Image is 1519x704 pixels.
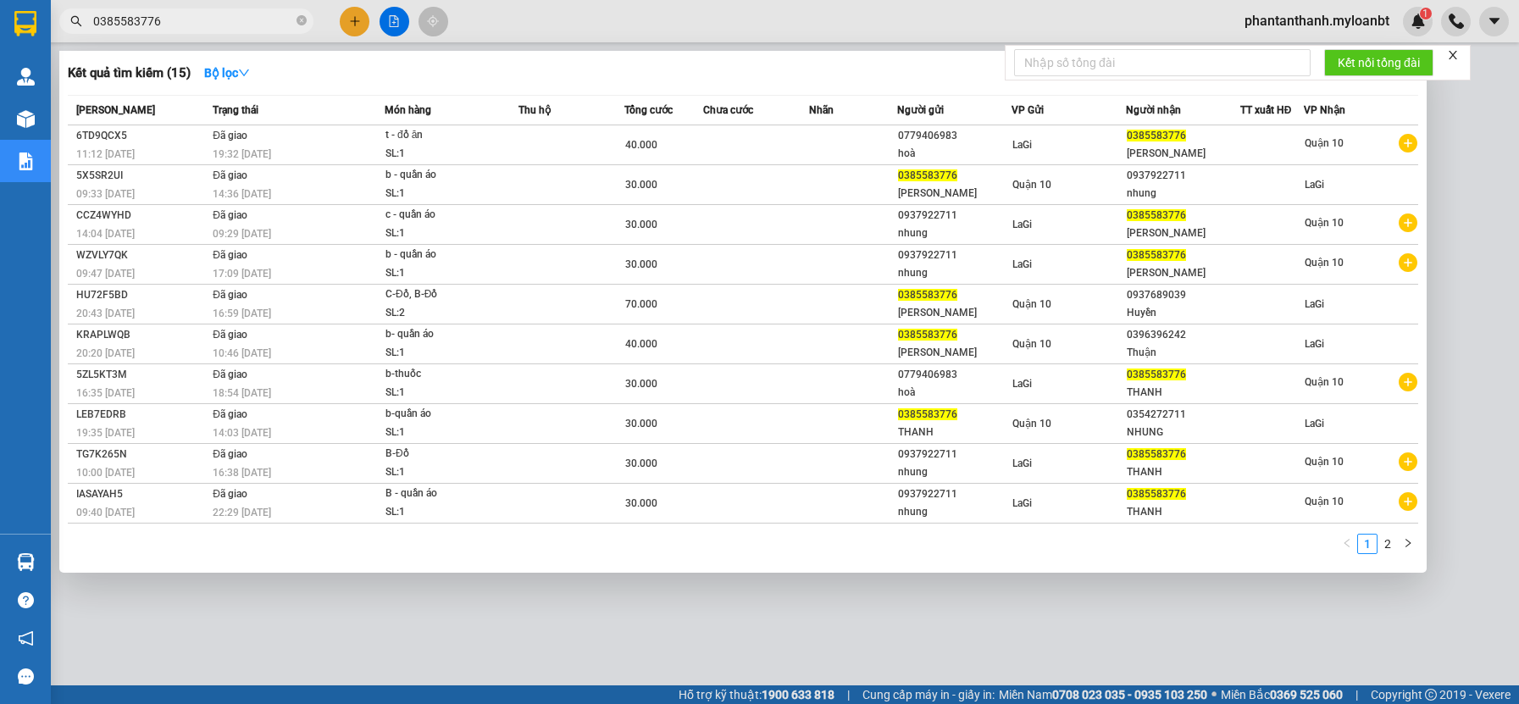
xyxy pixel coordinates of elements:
span: 11:12 [DATE] [76,148,135,160]
div: SL: 2 [385,304,513,323]
span: 70.000 [625,298,657,310]
img: logo-vxr [14,11,36,36]
span: LaGi [1305,338,1324,350]
div: NHUNG [1127,424,1239,441]
span: Quận 10 [1305,376,1344,388]
div: 0937922711 [898,207,1011,225]
span: LaGi [1012,258,1032,270]
div: SL: 1 [385,503,513,522]
div: IASAYAH5 [76,485,208,503]
span: LaGi [1305,179,1324,191]
div: 5X5SR2UI [76,167,208,185]
span: LaGi [1012,497,1032,509]
button: Bộ lọcdown [191,59,263,86]
input: Nhập số tổng đài [1014,49,1311,76]
span: left [1342,538,1352,548]
span: 20:20 [DATE] [76,347,135,359]
div: hoà [898,384,1011,402]
div: b- quần áo [385,325,513,344]
span: 30.000 [625,258,657,270]
span: 16:38 [DATE] [213,467,271,479]
span: 30.000 [625,179,657,191]
div: 0396396242 [1127,326,1239,344]
li: 2 [1378,534,1398,554]
span: 19:32 [DATE] [213,148,271,160]
div: 0779406983 [898,127,1011,145]
img: warehouse-icon [17,68,35,86]
div: 5ZL5KT3M [76,366,208,384]
span: Món hàng [385,104,431,116]
div: nhung [898,225,1011,242]
span: 0385583776 [1127,130,1186,141]
div: nhung [898,463,1011,481]
span: LaGi [1305,298,1324,310]
span: notification [18,630,34,646]
span: Nhãn [809,104,834,116]
img: warehouse-icon [17,553,35,571]
div: [PERSON_NAME] [1127,145,1239,163]
span: 0385583776 [1127,209,1186,221]
img: solution-icon [17,152,35,170]
img: warehouse-icon [17,110,35,128]
span: Đã giao [213,408,247,420]
a: 1 [1358,535,1377,553]
span: LaGi [1012,457,1032,469]
span: TT xuất HĐ [1240,104,1292,116]
span: Quận 10 [1012,179,1051,191]
span: 22:29 [DATE] [213,507,271,518]
span: Người gửi [897,104,944,116]
span: 30.000 [625,219,657,230]
span: 10:46 [DATE] [213,347,271,359]
div: KRAPLWQB [76,326,208,344]
div: TG7K265N [76,446,208,463]
div: 6TD9QCX5 [76,127,208,145]
span: 0385583776 [898,408,957,420]
div: hoà [898,145,1011,163]
span: 30.000 [625,497,657,509]
div: LEB7EDRB [76,406,208,424]
span: 18:54 [DATE] [213,387,271,399]
div: THANH [1127,384,1239,402]
span: 0385583776 [1127,488,1186,500]
span: Đã giao [213,249,247,261]
span: Quận 10 [1305,456,1344,468]
span: Thu hộ [518,104,551,116]
span: 09:33 [DATE] [76,188,135,200]
span: close [1447,49,1459,61]
span: Đã giao [213,130,247,141]
span: LaGi [1305,418,1324,430]
div: nhung [1127,185,1239,202]
span: LaGi [1012,139,1032,151]
span: C3HH9D1S [163,9,242,28]
span: 0385583776 [1127,249,1186,261]
span: LaGi [186,108,219,126]
span: 09:40 [DATE] [76,507,135,518]
span: 0908883887 [7,77,83,93]
span: 16:59 [DATE] [213,308,271,319]
span: Quận 10 [1305,257,1344,269]
div: 0937922711 [898,247,1011,264]
span: Trạng thái [213,104,258,116]
div: 0937922711 [898,446,1011,463]
div: [PERSON_NAME] [1127,264,1239,282]
span: LaGi [1012,378,1032,390]
span: plus-circle [1399,134,1417,152]
span: 16:35 [DATE] [76,387,135,399]
span: down [238,67,250,79]
div: b - quần áo [385,166,513,185]
div: 0937689039 [1127,286,1239,304]
span: 14:04 [DATE] [76,228,135,240]
span: 30.000 [625,378,657,390]
span: VP Nhận [1304,104,1345,116]
span: Kết nối tổng đài [1338,53,1420,72]
span: 09:47 [DATE] [76,268,135,280]
div: nhung [898,503,1011,521]
span: Tổng cước [624,104,673,116]
div: THANH [898,424,1011,441]
span: Đã giao [213,369,247,380]
span: question-circle [18,592,34,608]
a: 2 [1378,535,1397,553]
span: 17:09 [DATE] [213,268,271,280]
span: 40.000 [625,139,657,151]
div: 0354272711 [1127,406,1239,424]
